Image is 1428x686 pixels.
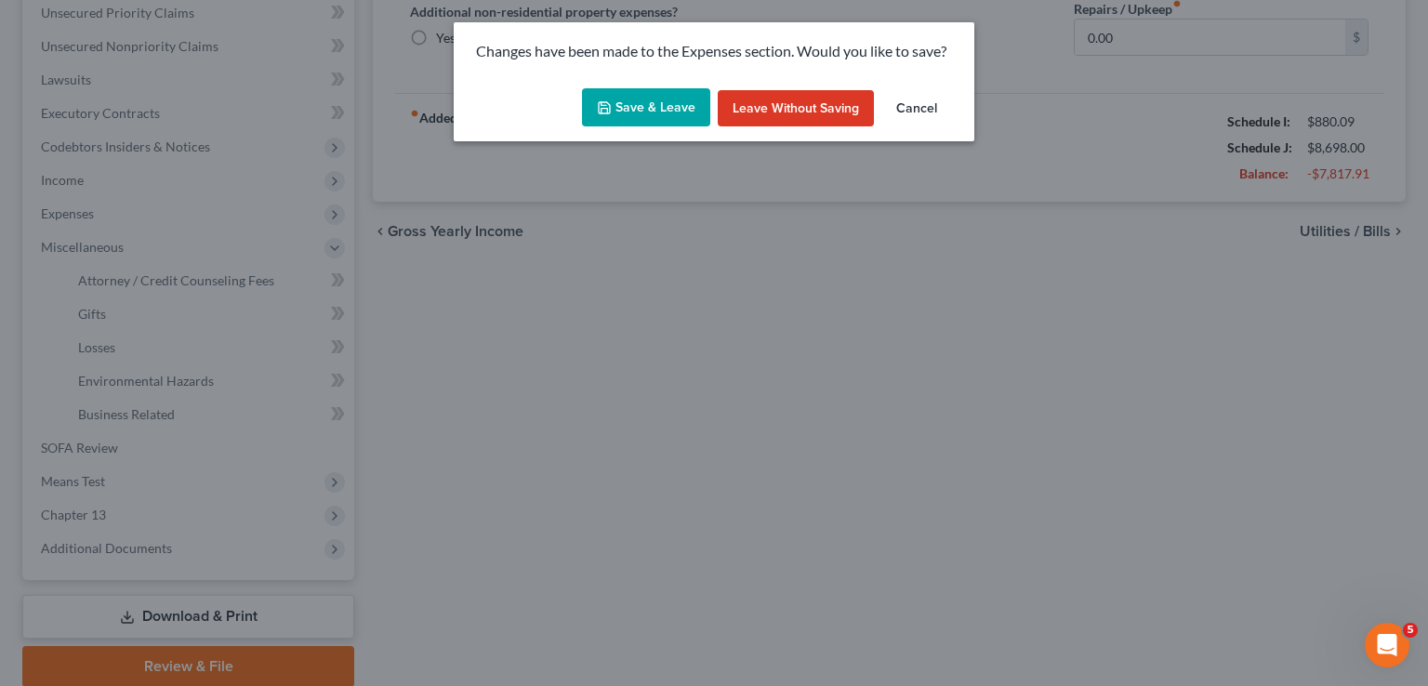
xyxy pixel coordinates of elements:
button: Leave without Saving [718,90,874,127]
p: Changes have been made to the Expenses section. Would you like to save? [476,41,952,62]
button: Cancel [881,90,952,127]
iframe: Intercom live chat [1365,623,1409,667]
span: 5 [1403,623,1418,638]
button: Save & Leave [582,88,710,127]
